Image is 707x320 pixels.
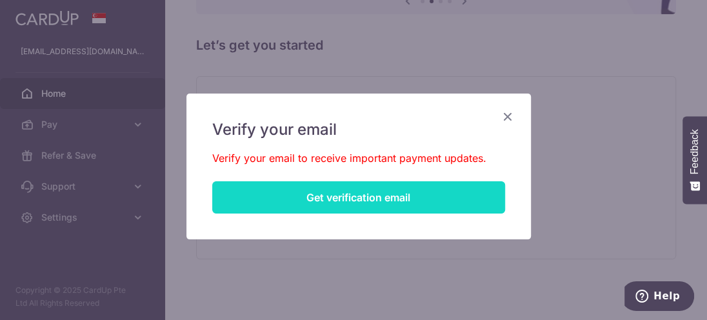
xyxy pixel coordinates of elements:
iframe: Opens a widget where you can find more information [624,281,694,314]
button: Get verification email [212,181,505,214]
span: Verify your email [212,119,337,140]
button: Feedback - Show survey [682,116,707,204]
span: Feedback [689,129,701,174]
button: Close [500,109,515,125]
p: Verify your email to receive important payment updates. [212,150,505,166]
